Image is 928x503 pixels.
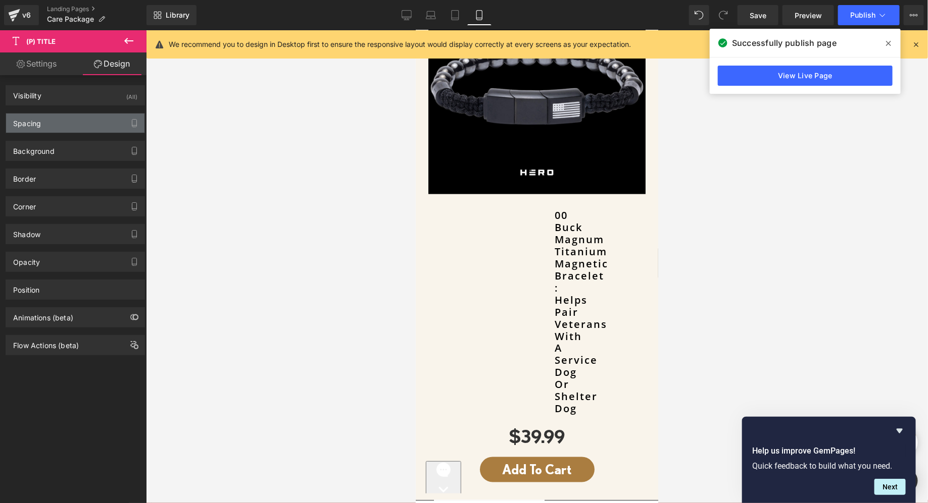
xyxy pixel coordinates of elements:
div: Background [13,141,55,155]
h2: Help us improve GemPages! [752,445,906,457]
a: Desktop [395,5,419,25]
a: Landing Pages [47,5,146,13]
span: Publish [850,11,875,19]
span: Add To Cart [87,432,156,447]
button: More [904,5,924,25]
a: Design [75,52,149,75]
a: Mobile [467,5,492,25]
div: Flow Actions (beta) [13,336,79,350]
div: (All) [126,86,137,102]
a: Tablet [443,5,467,25]
a: Preview [783,5,834,25]
span: Successfully publish page [732,37,837,49]
span: Care Package [47,15,94,23]
button: Redo [713,5,734,25]
a: 00 Buck Magnum Titanium Magnetic Bracelet : Helps Pair Veterans With A Service Dog Or Shelter Dog [13,179,265,385]
div: Help us improve GemPages! [752,425,906,495]
div: v6 [20,9,33,22]
span: Library [166,11,189,20]
p: Quick feedback to build what you need. [752,461,906,471]
button: Add To Cart [64,427,179,452]
button: Hide survey [894,425,906,437]
div: Shadow [13,225,40,239]
iframe: Gorgias live chat messenger [10,431,45,463]
button: Undo [689,5,709,25]
div: Visibility [13,86,41,100]
span: $39.99 [93,401,150,413]
button: Publish [838,5,900,25]
p: We recommend you to design in Desktop first to ensure the responsive layout would display correct... [169,39,631,50]
a: v6 [4,5,39,25]
a: View Live Page [718,66,893,86]
a: Laptop [419,5,443,25]
div: Animations (beta) [13,308,73,322]
div: Spacing [13,114,41,128]
button: Next question [874,479,906,495]
span: Preview [795,10,822,21]
div: Position [13,280,39,294]
a: New Library [146,5,197,25]
div: Opacity [13,252,40,266]
span: Save [750,10,766,21]
span: (P) Title [26,37,56,45]
div: Border [13,169,36,183]
div: Corner [13,197,36,211]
